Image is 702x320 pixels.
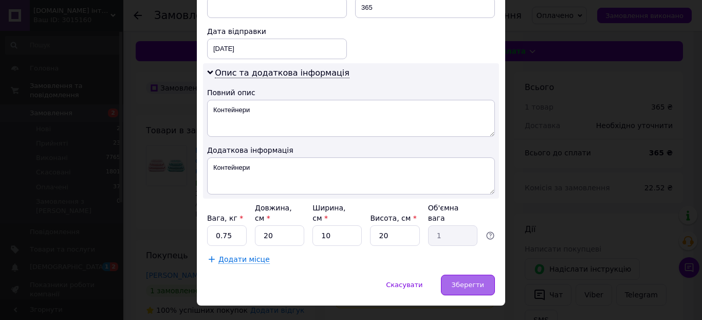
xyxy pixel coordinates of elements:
[218,255,270,264] span: Додати місце
[207,100,495,137] textarea: Контейнери
[255,204,292,222] label: Довжина, см
[207,87,495,98] div: Повний опис
[370,214,416,222] label: Висота, см
[207,26,347,37] div: Дата відправки
[207,214,243,222] label: Вага, кг
[207,157,495,194] textarea: Контейнери
[207,145,495,155] div: Додаткова інформація
[452,281,484,289] span: Зберегти
[428,203,477,223] div: Об'ємна вага
[215,68,349,78] span: Опис та додаткова інформація
[386,281,422,289] span: Скасувати
[312,204,345,222] label: Ширина, см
